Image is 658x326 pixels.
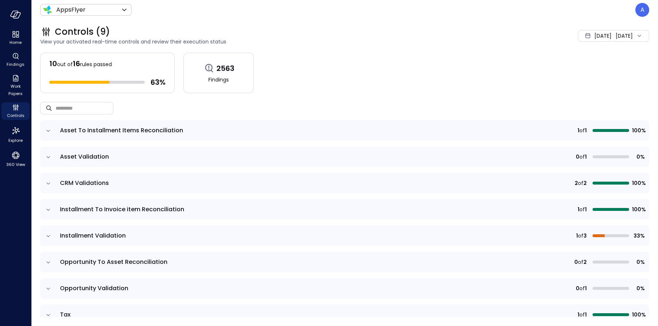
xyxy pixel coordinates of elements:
[7,61,24,68] span: Findings
[574,258,578,266] span: 0
[576,153,579,161] span: 0
[585,153,587,161] span: 1
[579,284,585,292] span: of
[45,259,52,266] button: expand row
[583,179,587,187] span: 2
[578,258,583,266] span: of
[80,61,112,68] span: rules passed
[45,153,52,161] button: expand row
[7,112,24,119] span: Controls
[1,124,30,145] div: Explore
[60,179,109,187] span: CRM Validations
[579,126,585,134] span: of
[583,232,587,240] span: 3
[1,51,30,69] div: Findings
[585,126,587,134] span: 1
[632,179,645,187] span: 100%
[632,205,645,213] span: 100%
[60,284,128,292] span: Opportunity Validation
[632,232,645,240] span: 33%
[579,205,585,213] span: of
[10,39,22,46] span: Home
[60,205,184,213] span: Installment To Invoice item Reconciliation
[60,310,71,319] span: Tax
[55,26,110,38] span: Controls (9)
[73,58,80,69] span: 16
[632,284,645,292] span: 0%
[585,205,587,213] span: 1
[6,161,25,168] span: 360 View
[57,61,73,68] span: out of
[578,232,583,240] span: of
[585,311,587,319] span: 1
[632,258,645,266] span: 0%
[1,73,30,98] div: Work Papers
[1,149,30,169] div: 360 View
[576,284,579,292] span: 0
[40,38,470,46] span: View your activated real-time controls and review their execution status
[208,76,229,84] span: Findings
[578,126,579,134] span: 1
[45,180,52,187] button: expand row
[578,179,583,187] span: of
[45,206,52,213] button: expand row
[184,53,254,93] a: 2563Findings
[43,5,52,14] img: Icon
[60,258,167,266] span: Opportunity To Asset Reconciliation
[594,32,612,40] span: [DATE]
[216,64,234,73] span: 2563
[45,311,52,319] button: expand row
[45,285,52,292] button: expand row
[1,102,30,120] div: Controls
[576,232,578,240] span: 1
[60,126,183,134] span: Asset To Installment Items Reconciliation
[45,232,52,240] button: expand row
[1,29,30,47] div: Home
[632,153,645,161] span: 0%
[579,153,585,161] span: of
[583,258,587,266] span: 2
[632,126,645,134] span: 100%
[632,311,645,319] span: 100%
[151,77,166,87] span: 63 %
[60,152,109,161] span: Asset Validation
[49,58,57,69] span: 10
[575,179,578,187] span: 2
[585,284,587,292] span: 1
[578,311,579,319] span: 1
[578,205,579,213] span: 1
[4,83,27,97] span: Work Papers
[579,311,585,319] span: of
[640,5,644,14] p: A
[60,231,126,240] span: Installment Validation
[635,3,649,17] div: Avi Brandwain
[45,127,52,134] button: expand row
[56,5,86,14] p: AppsFlyer
[8,137,23,144] span: Explore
